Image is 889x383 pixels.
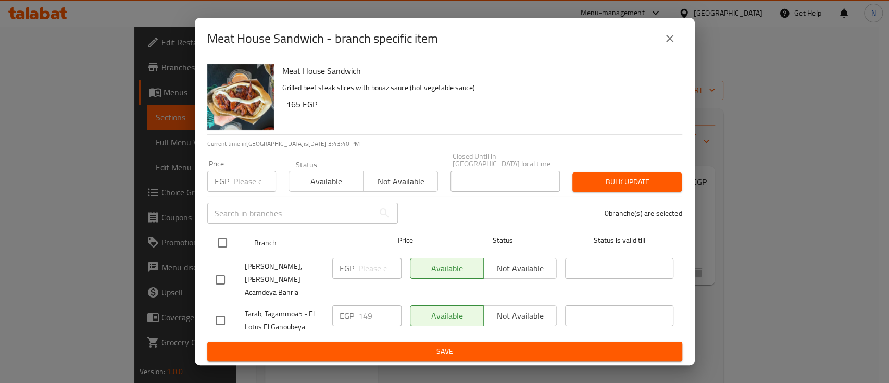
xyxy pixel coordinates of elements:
[245,307,324,333] span: Tarab, Tagammoa5 - El Lotus El Ganoubeya
[448,234,557,247] span: Status
[215,175,229,188] p: EGP
[216,345,674,358] span: Save
[207,342,682,361] button: Save
[289,171,364,192] button: Available
[581,176,673,189] span: Bulk update
[371,234,440,247] span: Price
[363,171,438,192] button: Not available
[368,174,434,189] span: Not available
[245,260,324,299] span: [PERSON_NAME], [PERSON_NAME] - Acamdeya Bahria
[657,26,682,51] button: close
[565,234,673,247] span: Status is valid till
[207,203,374,224] input: Search in branches
[340,310,354,322] p: EGP
[207,139,682,149] p: Current time in [GEOGRAPHIC_DATA] is [DATE] 3:43:40 PM
[207,30,438,47] h2: Meat House Sandwich - branch specific item
[293,174,359,189] span: Available
[340,262,354,275] p: EGP
[605,208,682,218] p: 0 branche(s) are selected
[572,172,682,192] button: Bulk update
[358,258,402,279] input: Please enter price
[282,64,674,78] h6: Meat House Sandwich
[207,64,274,130] img: Meat House Sandwich
[233,171,276,192] input: Please enter price
[358,305,402,326] input: Please enter price
[254,237,362,250] span: Branch
[286,97,674,112] h6: 165 EGP
[282,81,674,94] p: Grilled beef steak slices with bouaz sauce (hot vegetable sauce)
